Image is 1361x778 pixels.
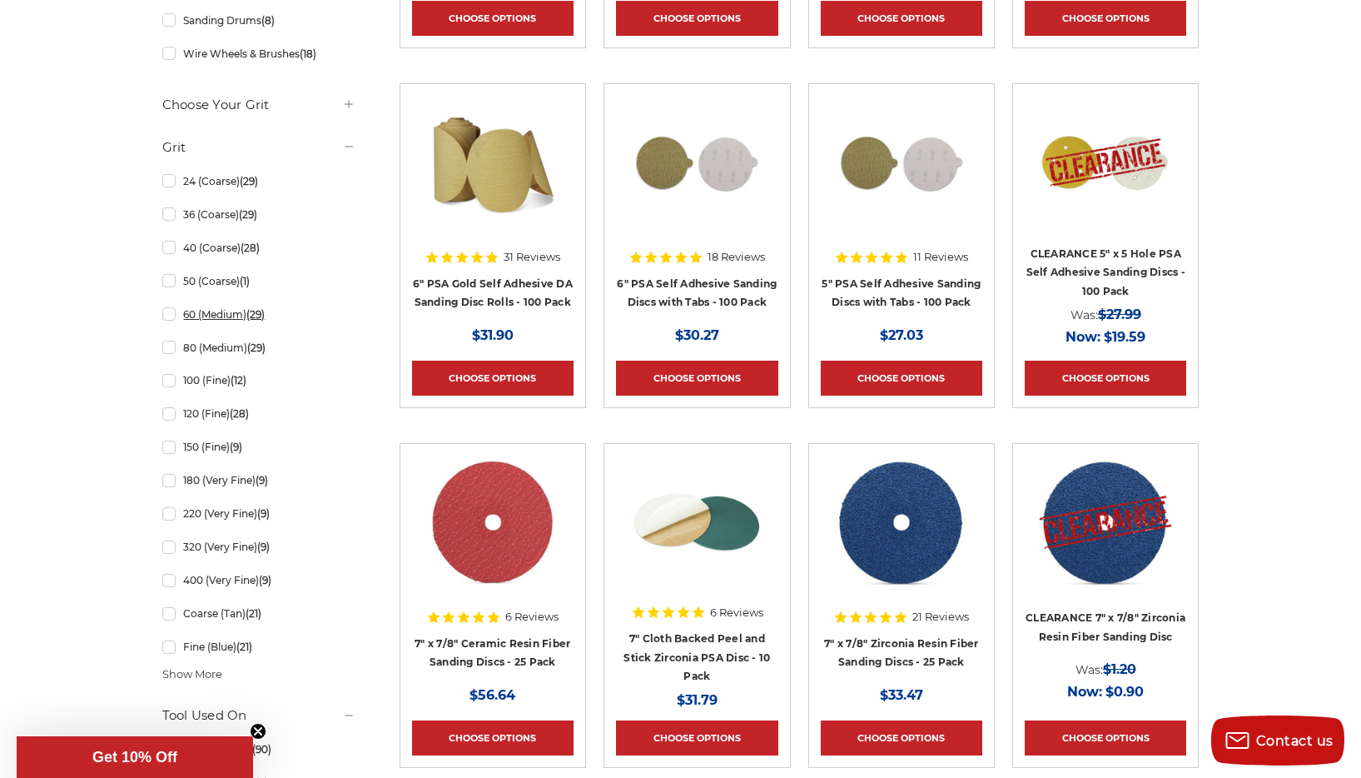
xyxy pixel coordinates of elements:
[1025,721,1186,756] a: Choose Options
[504,252,560,262] span: 31 Reviews
[1039,96,1172,229] img: CLEARANCE 5" x 5 Hole PSA Self Adhesive Sanding Discs - 100 Pack
[230,441,242,453] span: (9)
[412,456,574,617] a: 7 inch ceramic resin fiber disc
[415,637,570,669] a: 7" x 7/8" Ceramic Resin Fiber Sanding Discs - 25 Pack
[162,200,355,229] a: 36 (Coarse)
[239,208,257,221] span: (29)
[162,432,355,461] a: 150 (Fine)
[630,456,763,589] img: Zirc Peel and Stick cloth backed PSA discs
[1025,658,1186,681] div: Was:
[162,333,355,362] a: 80 (Medium)
[1098,307,1141,322] span: $27.99
[162,735,355,764] a: Angle Grinder
[241,242,260,254] span: (28)
[162,532,355,561] a: 320 (Very Fine)
[300,47,316,60] span: (18)
[246,607,261,620] span: (21)
[162,366,355,395] a: 100 (Fine)
[821,361,982,396] a: Choose Options
[1025,96,1186,257] a: CLEARANCE 5" x 5 Hole PSA Self Adhesive Sanding Discs - 100 Pack
[623,632,770,682] a: 7" Cloth Backed Peel and Stick Zirconia PSA Disc - 10 Pack
[426,456,559,589] img: 7 inch ceramic resin fiber disc
[1039,456,1172,589] img: 7 inch zirconia resin fiber disc
[92,749,177,766] span: Get 10% Off
[469,687,515,703] span: $56.64
[1211,716,1344,766] button: Contact us
[708,252,765,262] span: 18 Reviews
[616,361,777,396] a: Choose Options
[162,599,355,628] a: Coarse (Tan)
[162,632,355,661] a: Fine (Blue)
[256,474,268,486] span: (9)
[162,39,355,68] a: Wire Wheels & Brushes
[630,96,763,229] img: 6 inch psa sanding disc
[912,611,969,622] span: 21 Reviews
[677,692,718,708] span: $31.79
[1067,684,1102,700] span: Now:
[616,721,777,756] a: Choose Options
[162,137,355,157] h5: Grit
[162,267,355,296] a: 50 (Coarse)
[259,574,271,586] span: (9)
[616,96,777,257] a: 6 inch psa sanding disc
[230,407,249,420] span: (28)
[240,175,258,187] span: (29)
[162,399,355,428] a: 120 (Fine)
[1025,303,1186,326] div: Was:
[1025,456,1186,617] a: 7 inch zirconia resin fiber disc
[835,96,968,229] img: 5 inch PSA Disc
[240,275,250,287] span: (1)
[675,327,719,343] span: $30.27
[822,277,981,309] a: 5" PSA Self Adhesive Sanding Discs with Tabs - 100 Pack
[261,14,275,27] span: (8)
[412,96,574,257] a: 6" DA Sanding Discs on a Roll
[1105,684,1144,700] span: $0.90
[1025,1,1186,36] a: Choose Options
[162,666,222,683] span: Show More
[162,233,355,262] a: 40 (Coarse)
[1104,329,1145,345] span: $19.59
[616,1,777,36] a: Choose Options
[412,721,574,756] a: Choose Options
[1256,733,1334,749] span: Contact us
[412,1,574,36] a: Choose Options
[412,361,574,396] a: Choose Options
[1025,361,1186,396] a: Choose Options
[162,466,355,495] a: 180 (Very Fine)
[162,706,355,726] h5: Tool Used On
[162,499,355,528] a: 220 (Very Fine)
[162,300,355,329] a: 60 (Medium)
[250,723,266,740] button: Close teaser
[617,277,777,309] a: 6" PSA Self Adhesive Sanding Discs with Tabs - 100 Pack
[257,507,270,520] span: (9)
[505,611,559,622] span: 6 Reviews
[162,6,355,35] a: Sanding Drums
[1026,247,1185,297] a: CLEARANCE 5" x 5 Hole PSA Self Adhesive Sanding Discs - 100 Pack
[835,456,968,589] img: 7 inch zirconia resin fiber disc
[413,277,573,309] a: 6" PSA Gold Self Adhesive DA Sanding Disc Rolls - 100 Pack
[17,736,253,778] div: Get 10% OffClose teaser
[252,743,271,756] span: (90)
[1103,661,1136,677] span: $1.20
[236,641,252,653] span: (21)
[710,607,763,618] span: 6 Reviews
[426,96,559,229] img: 6" DA Sanding Discs on a Roll
[1026,611,1185,643] a: CLEARANCE 7" x 7/8" Zirconia Resin Fiber Sanding Disc
[880,687,923,703] span: $33.47
[162,167,355,196] a: 24 (Coarse)
[162,566,355,595] a: 400 (Very Fine)
[616,456,777,617] a: Zirc Peel and Stick cloth backed PSA discs
[246,308,265,321] span: (29)
[880,327,923,343] span: $27.03
[913,252,968,262] span: 11 Reviews
[247,342,266,354] span: (29)
[257,541,270,553] span: (9)
[162,95,355,115] h5: Choose Your Grit
[821,456,982,617] a: 7 inch zirconia resin fiber disc
[231,374,246,387] span: (12)
[821,721,982,756] a: Choose Options
[1065,329,1100,345] span: Now:
[824,637,979,669] a: 7" x 7/8" Zirconia Resin Fiber Sanding Discs - 25 Pack
[472,327,514,343] span: $31.90
[821,96,982,257] a: 5 inch PSA Disc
